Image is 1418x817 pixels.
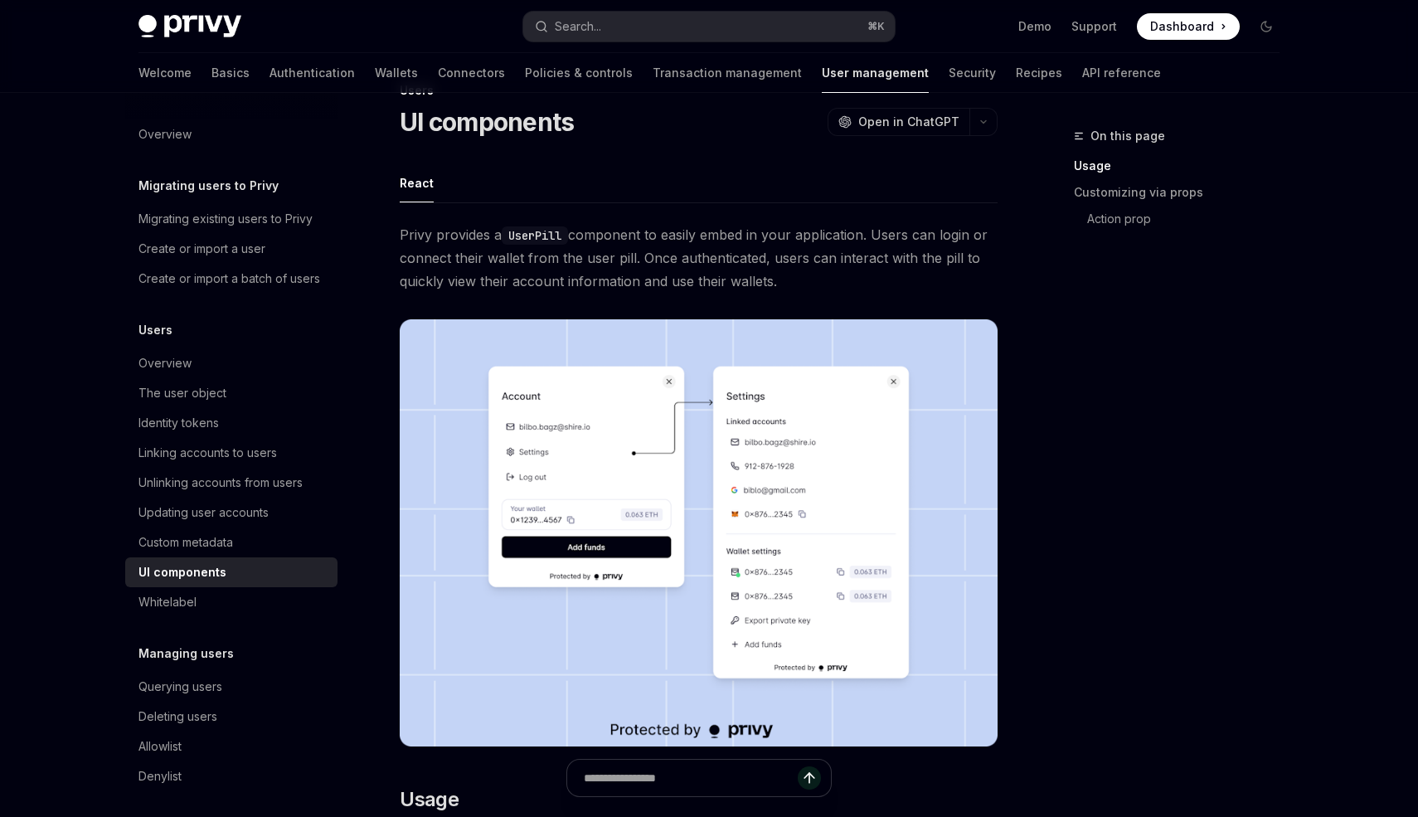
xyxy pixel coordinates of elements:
[138,533,233,552] div: Custom metadata
[1074,153,1293,179] a: Usage
[138,209,313,229] div: Migrating existing users to Privy
[125,348,338,378] a: Overview
[867,20,885,33] span: ⌘ K
[138,644,234,664] h5: Managing users
[138,176,279,196] h5: Migrating users to Privy
[138,124,192,144] div: Overview
[125,528,338,557] a: Custom metadata
[125,264,338,294] a: Create or import a batch of users
[125,761,338,791] a: Denylist
[125,438,338,468] a: Linking accounts to users
[1082,53,1161,93] a: API reference
[653,53,802,93] a: Transaction management
[125,204,338,234] a: Migrating existing users to Privy
[502,226,568,245] code: UserPill
[798,766,821,790] button: Send message
[438,53,505,93] a: Connectors
[555,17,601,36] div: Search...
[138,677,222,697] div: Querying users
[138,269,320,289] div: Create or import a batch of users
[125,587,338,617] a: Whitelabel
[138,592,197,612] div: Whitelabel
[858,114,959,130] span: Open in ChatGPT
[1018,18,1051,35] a: Demo
[138,473,303,493] div: Unlinking accounts from users
[138,320,172,340] h5: Users
[125,234,338,264] a: Create or import a user
[125,672,338,702] a: Querying users
[1090,126,1165,146] span: On this page
[138,707,217,727] div: Deleting users
[400,163,434,202] button: React
[1074,179,1293,206] a: Customizing via props
[949,53,996,93] a: Security
[125,498,338,528] a: Updating user accounts
[138,443,277,463] div: Linking accounts to users
[1253,13,1280,40] button: Toggle dark mode
[138,15,241,38] img: dark logo
[138,239,265,259] div: Create or import a user
[1150,18,1214,35] span: Dashboard
[523,12,895,41] button: Search...⌘K
[138,766,182,786] div: Denylist
[138,383,226,403] div: The user object
[138,413,219,433] div: Identity tokens
[822,53,929,93] a: User management
[1016,53,1062,93] a: Recipes
[125,408,338,438] a: Identity tokens
[125,557,338,587] a: UI components
[1071,18,1117,35] a: Support
[525,53,633,93] a: Policies & controls
[828,108,969,136] button: Open in ChatGPT
[138,353,192,373] div: Overview
[270,53,355,93] a: Authentication
[125,732,338,761] a: Allowlist
[125,119,338,149] a: Overview
[138,737,182,756] div: Allowlist
[138,562,226,582] div: UI components
[125,378,338,408] a: The user object
[400,107,574,137] h1: UI components
[400,319,998,746] img: images/Userpill2.png
[1137,13,1240,40] a: Dashboard
[138,53,192,93] a: Welcome
[1087,206,1293,232] a: Action prop
[125,702,338,732] a: Deleting users
[138,503,269,523] div: Updating user accounts
[400,223,998,293] span: Privy provides a component to easily embed in your application. Users can login or connect their ...
[125,468,338,498] a: Unlinking accounts from users
[211,53,250,93] a: Basics
[375,53,418,93] a: Wallets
